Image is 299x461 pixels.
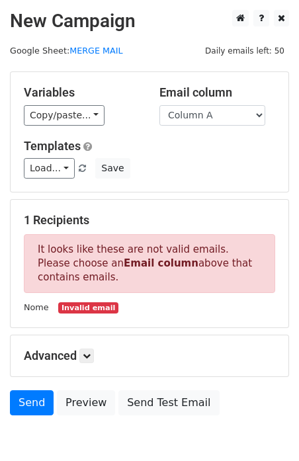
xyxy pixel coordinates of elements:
[10,390,54,415] a: Send
[118,390,219,415] a: Send Test Email
[24,85,140,100] h5: Variables
[24,105,105,126] a: Copy/paste...
[10,10,289,32] h2: New Campaign
[10,46,123,56] small: Google Sheet:
[58,302,118,314] small: Invalid email
[24,158,75,179] a: Load...
[124,257,198,269] strong: Email column
[69,46,123,56] a: MERGE MAIL
[233,398,299,461] iframe: Chat Widget
[24,349,275,363] h5: Advanced
[159,85,275,100] h5: Email column
[24,302,49,312] small: Nome
[95,158,130,179] button: Save
[200,44,289,58] span: Daily emails left: 50
[24,139,81,153] a: Templates
[57,390,115,415] a: Preview
[24,234,275,293] p: It looks like these are not valid emails. Please choose an above that contains emails.
[233,398,299,461] div: Widget de chat
[24,213,275,228] h5: 1 Recipients
[200,46,289,56] a: Daily emails left: 50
